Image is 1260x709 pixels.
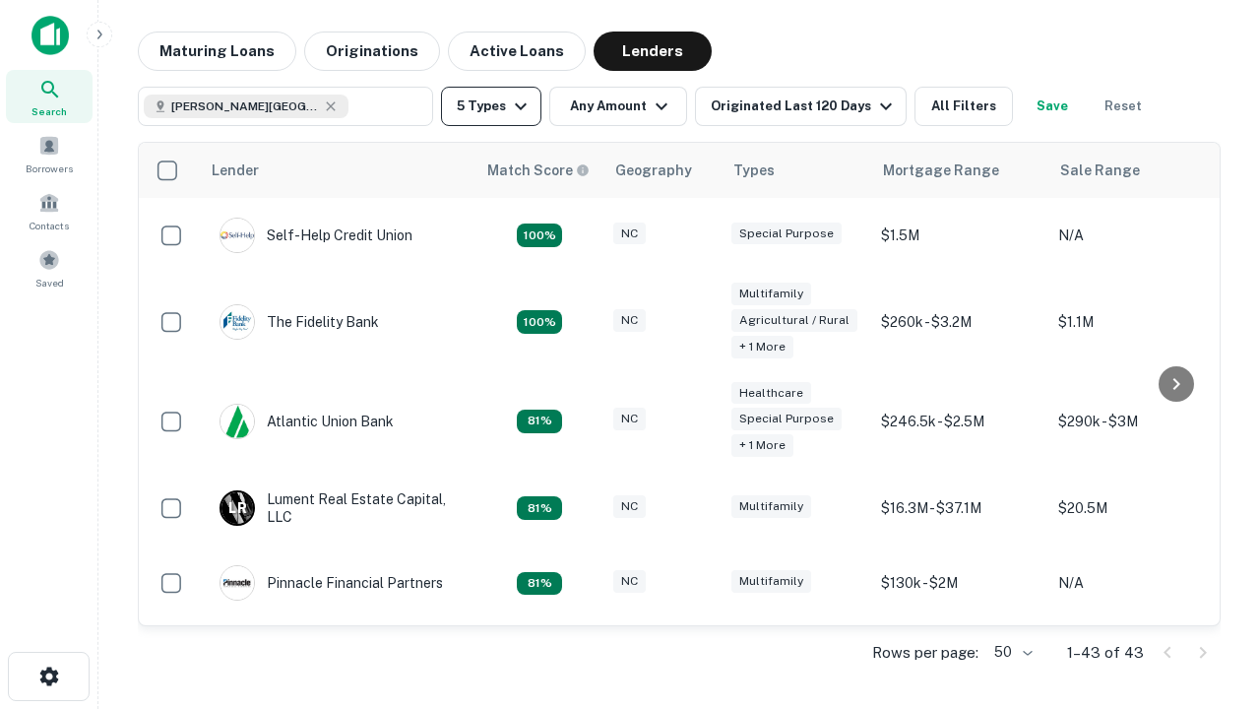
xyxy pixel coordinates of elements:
td: $20.5M [1048,471,1226,546]
div: Capitalize uses an advanced AI algorithm to match your search with the best lender. The match sco... [487,160,590,181]
th: Types [722,143,871,198]
div: NC [613,570,646,593]
td: $246.5k - $2.5M [871,372,1048,472]
img: picture [220,219,254,252]
div: Geography [615,159,692,182]
div: + 1 more [731,434,793,457]
button: Originated Last 120 Days [695,87,907,126]
div: Multifamily [731,570,811,593]
button: Lenders [594,32,712,71]
img: picture [220,305,254,339]
td: $16.3M - $37.1M [871,471,1048,546]
div: Matching Properties: 5, hasApolloMatch: undefined [517,572,562,596]
div: Special Purpose [731,223,842,245]
span: Contacts [30,218,69,233]
div: + 1 more [731,336,793,358]
div: Agricultural / Rural [731,309,857,332]
button: All Filters [914,87,1013,126]
div: NC [613,408,646,430]
td: $184k - $236k [871,620,1048,695]
th: Mortgage Range [871,143,1048,198]
button: Originations [304,32,440,71]
span: [PERSON_NAME][GEOGRAPHIC_DATA], [GEOGRAPHIC_DATA] [171,97,319,115]
span: Saved [35,275,64,290]
img: capitalize-icon.png [31,16,69,55]
img: picture [220,405,254,438]
td: N/A [1048,546,1226,620]
div: Matching Properties: 7, hasApolloMatch: undefined [517,310,562,334]
div: Multifamily [731,283,811,305]
div: NC [613,309,646,332]
iframe: Chat Widget [1162,551,1260,646]
th: Sale Range [1048,143,1226,198]
td: $290k - $3M [1048,372,1226,472]
td: $1.1M [1048,273,1226,372]
div: 50 [986,638,1036,667]
div: The Fidelity Bank [220,304,379,340]
td: $230k - $295k [1048,620,1226,695]
div: Sale Range [1060,159,1140,182]
a: Search [6,70,93,123]
div: Originated Last 120 Days [711,95,898,118]
th: Geography [603,143,722,198]
span: Borrowers [26,161,73,176]
div: Mortgage Range [883,159,999,182]
div: Matching Properties: 5, hasApolloMatch: undefined [517,496,562,520]
div: Healthcare [731,382,811,405]
div: Self-help Credit Union [220,218,412,253]
td: $1.5M [871,198,1048,273]
p: Rows per page: [872,641,978,665]
a: Saved [6,241,93,294]
div: Matching Properties: 11, hasApolloMatch: undefined [517,224,562,247]
button: Save your search to get updates of matches that match your search criteria. [1021,87,1084,126]
div: Special Purpose [731,408,842,430]
img: picture [220,566,254,600]
span: Search [31,103,67,119]
a: Contacts [6,184,93,237]
div: Lument Real Estate Capital, LLC [220,490,456,526]
div: Pinnacle Financial Partners [220,565,443,601]
div: Multifamily [731,495,811,518]
div: NC [613,495,646,518]
button: Maturing Loans [138,32,296,71]
button: 5 Types [441,87,541,126]
th: Capitalize uses an advanced AI algorithm to match your search with the best lender. The match sco... [475,143,603,198]
p: 1–43 of 43 [1067,641,1144,665]
th: Lender [200,143,475,198]
button: Reset [1092,87,1155,126]
div: Types [733,159,775,182]
td: $130k - $2M [871,546,1048,620]
div: NC [613,223,646,245]
button: Any Amount [549,87,687,126]
p: L R [228,498,246,519]
div: Lender [212,159,259,182]
h6: Match Score [487,160,586,181]
td: $260k - $3.2M [871,273,1048,372]
a: Borrowers [6,127,93,180]
div: Matching Properties: 5, hasApolloMatch: undefined [517,410,562,433]
div: Atlantic Union Bank [220,404,394,439]
button: Active Loans [448,32,586,71]
td: N/A [1048,198,1226,273]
